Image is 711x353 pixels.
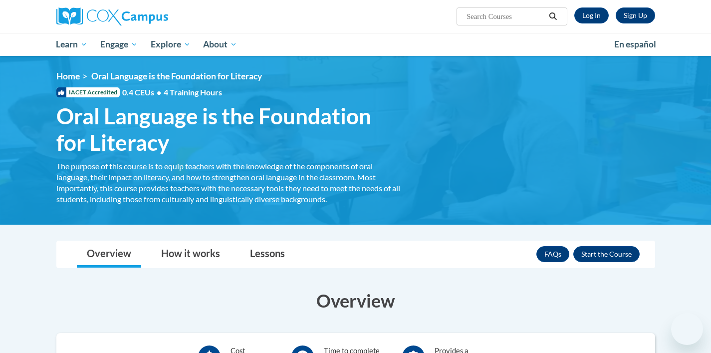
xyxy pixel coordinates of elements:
span: • [157,87,161,97]
input: Search Courses [466,10,545,22]
a: Register [616,7,655,23]
span: About [203,38,237,50]
a: Log In [574,7,609,23]
span: 4 Training Hours [164,87,222,97]
a: Cox Campus [56,7,246,25]
div: The purpose of this course is to equip teachers with the knowledge of the components of oral lang... [56,161,401,205]
a: Home [56,71,80,81]
span: En español [614,39,656,49]
span: IACET Accredited [56,87,120,97]
span: Learn [56,38,87,50]
span: Oral Language is the Foundation for Literacy [56,103,401,156]
a: How it works [151,241,230,268]
span: Oral Language is the Foundation for Literacy [91,71,262,81]
h3: Overview [56,288,655,313]
a: Overview [77,241,141,268]
a: Explore [144,33,197,56]
a: Lessons [240,241,295,268]
button: Enroll [573,246,640,262]
a: FAQs [536,246,569,262]
iframe: Button to launch messaging window [671,313,703,345]
a: About [197,33,243,56]
a: En español [608,34,663,55]
button: Search [545,10,560,22]
a: Engage [94,33,144,56]
a: Learn [50,33,94,56]
span: Engage [100,38,138,50]
span: Explore [151,38,191,50]
span: 0.4 CEUs [122,87,222,98]
img: Cox Campus [56,7,168,25]
div: Main menu [41,33,670,56]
